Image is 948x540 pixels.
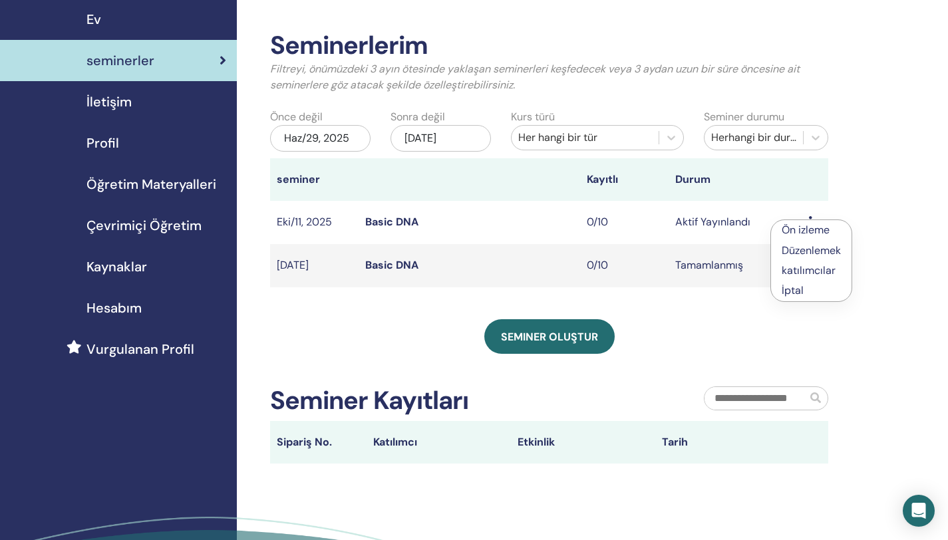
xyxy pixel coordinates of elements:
[270,31,828,61] h2: Seminerlerim
[655,421,800,464] th: Tarih
[782,223,830,237] a: Ön izleme
[580,201,669,244] td: 0/10
[903,495,935,527] div: Open Intercom Messenger
[86,257,147,277] span: Kaynaklar
[484,319,615,354] a: Seminer oluştur
[501,330,598,344] span: Seminer oluştur
[270,125,371,152] div: Haz/29, 2025
[270,386,468,416] h2: Seminer Kayıtları
[391,125,491,152] div: [DATE]
[86,133,119,153] span: Profil
[86,215,202,235] span: Çevrimiçi Öğretim
[704,109,784,125] label: Seminer durumu
[391,109,445,125] label: Sonra değil
[86,9,101,29] span: Ev
[669,244,802,287] td: Tamamlanmış
[270,421,367,464] th: Sipariş No.
[86,51,154,70] span: seminerler
[782,263,836,277] a: katılımcılar
[365,215,418,229] a: Basic DNA
[86,339,194,359] span: Vurgulanan Profil
[580,158,669,201] th: Kayıtlı
[669,158,802,201] th: Durum
[518,130,652,146] div: Her hangi bir tür
[580,244,669,287] td: 0/10
[86,298,142,318] span: Hesabım
[511,109,555,125] label: Kurs türü
[86,92,132,112] span: İletişim
[782,283,841,299] p: İptal
[782,243,841,257] a: Düzenlemek
[511,421,655,464] th: Etkinlik
[669,201,802,244] td: Aktif Yayınlandı
[270,201,359,244] td: Eki/11, 2025
[365,258,418,272] a: Basic DNA
[270,244,359,287] td: [DATE]
[270,61,828,93] p: Filtreyi, önümüzdeki 3 ayın ötesinde yaklaşan seminerleri keşfedecek veya 3 aydan uzun bir süre ö...
[270,109,323,125] label: Önce değil
[711,130,796,146] div: Herhangi bir durum
[270,158,359,201] th: seminer
[367,421,511,464] th: Katılımcı
[86,174,216,194] span: Öğretim Materyalleri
